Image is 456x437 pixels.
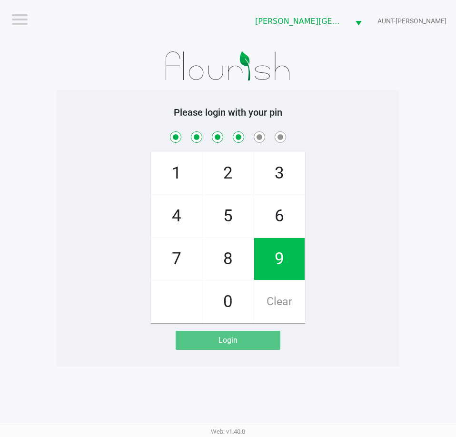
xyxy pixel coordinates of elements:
button: Select [349,10,367,32]
span: AUNT-[PERSON_NAME] [377,16,446,26]
span: 0 [203,281,253,323]
span: 8 [203,238,253,280]
span: Web: v1.40.0 [211,428,245,435]
span: 6 [254,195,305,237]
span: 3 [254,152,305,194]
span: 4 [151,195,202,237]
span: 2 [203,152,253,194]
span: 9 [254,238,305,280]
span: [PERSON_NAME][GEOGRAPHIC_DATA] [255,16,344,27]
h5: Please login with your pin [64,107,392,118]
span: 7 [151,238,202,280]
span: 1 [151,152,202,194]
span: 5 [203,195,253,237]
span: Clear [254,281,305,323]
